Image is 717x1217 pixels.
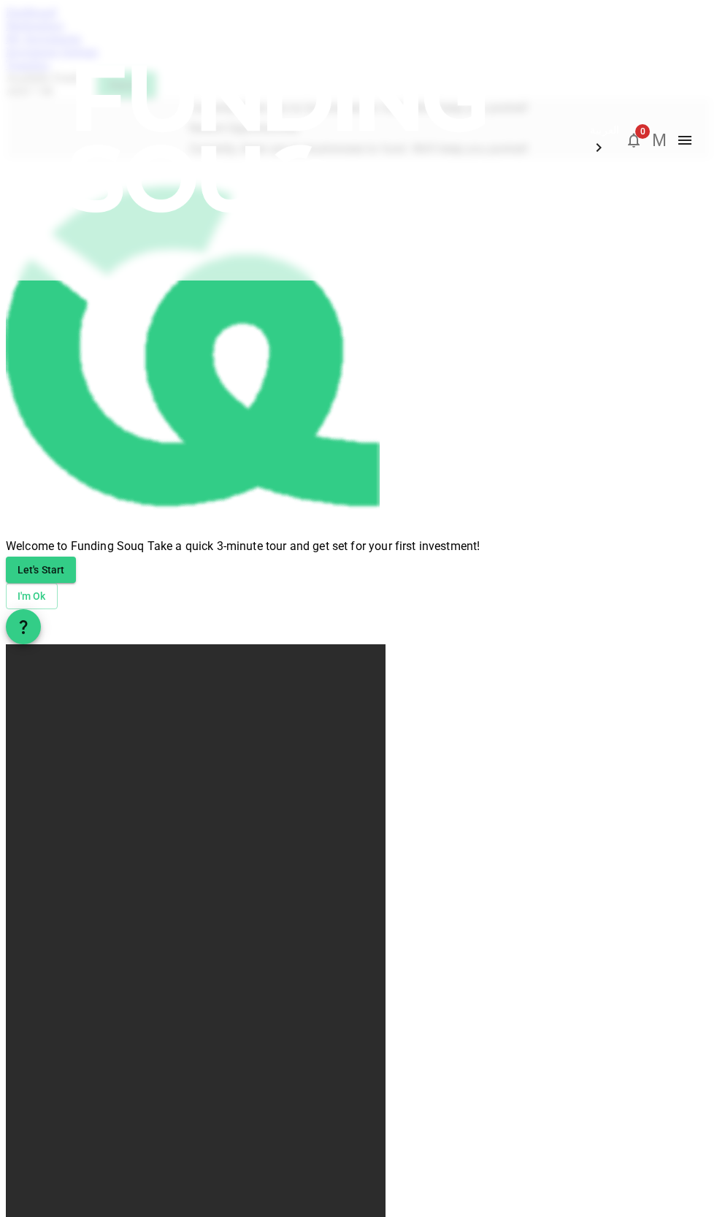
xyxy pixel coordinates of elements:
[6,159,380,533] img: fav-icon
[635,124,650,139] span: 0
[590,124,619,136] span: العربية
[619,126,648,155] button: 0
[6,583,58,609] button: I'm Ok
[144,539,480,553] span: Take a quick 3-minute tour and get set for your first investment!
[6,609,41,644] button: question
[648,129,670,151] button: M
[6,557,76,583] button: Let's Start
[6,539,144,553] span: Welcome to Funding Souq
